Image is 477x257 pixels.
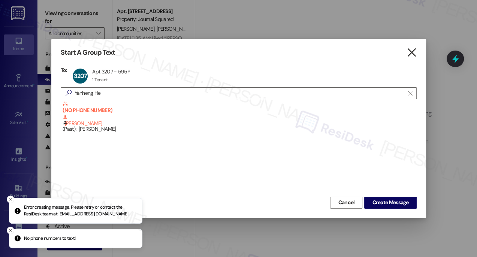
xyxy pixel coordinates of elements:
div: (Past) : [PERSON_NAME] [61,120,417,139]
div: (NO PHONE NUMBER) : [PERSON_NAME] [61,101,417,120]
button: Cancel [330,197,362,209]
input: Search for any contact or apartment [75,88,404,99]
i:  [407,49,417,57]
button: Close toast [7,227,14,234]
span: Create Message [372,199,408,206]
h3: To: [61,67,67,73]
i:  [408,90,412,96]
div: 1 Tenant [92,77,108,83]
div: Apt 3207 - 595P [92,68,130,75]
p: No phone numbers to text! [24,235,76,242]
button: Close toast [7,196,14,203]
button: Clear text [404,88,416,99]
div: (Past) : [PERSON_NAME] [63,120,417,133]
span: Cancel [338,199,354,206]
i:  [63,89,75,97]
b: (NO PHONE NUMBER) [63,101,417,114]
div: : [PERSON_NAME] [63,101,417,128]
span: 3207 [74,72,87,80]
h3: Start A Group Text [61,48,115,57]
p: Error creating message. Please retry or contact the ResiDesk team at [EMAIL_ADDRESS][DOMAIN_NAME] [24,204,136,217]
button: Create Message [364,197,416,209]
